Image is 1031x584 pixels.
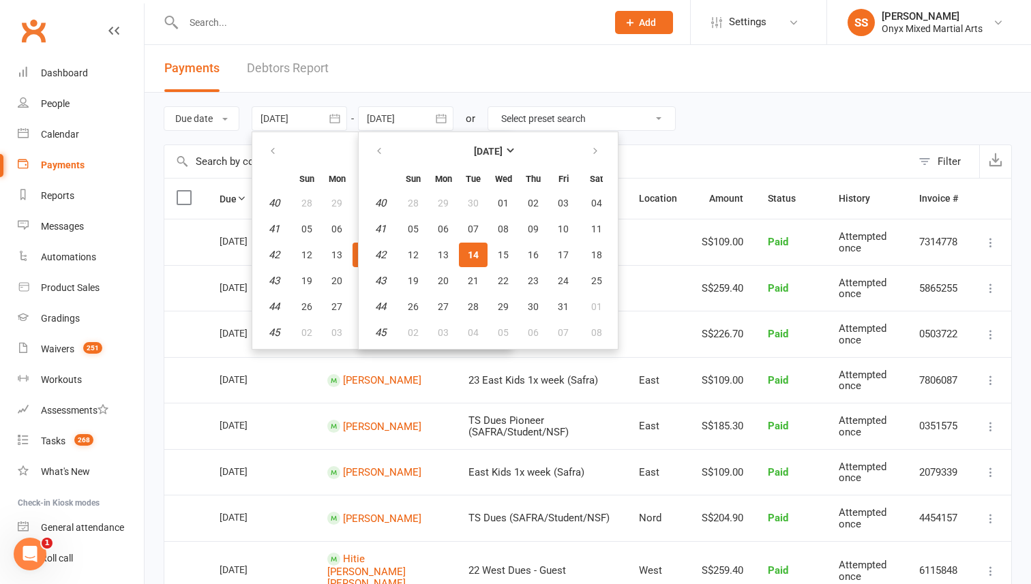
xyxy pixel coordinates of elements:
span: Attempted once [839,277,886,301]
span: 27 [438,301,449,312]
a: Tasks 268 [18,426,144,457]
button: Due date [164,106,239,131]
td: East [627,449,689,495]
div: Filter [938,153,961,170]
div: [DATE] [220,414,282,435]
span: 05 [408,224,419,234]
td: S$204.90 [689,495,756,541]
div: [DATE] [220,230,282,251]
div: or [466,110,475,127]
span: 02 [528,198,539,209]
small: Sunday [299,174,314,184]
span: 268 [74,434,93,446]
span: 01 [591,301,602,312]
button: 27 [429,294,458,319]
button: Filter [912,145,979,178]
a: [PERSON_NAME] [343,374,421,386]
em: 40 [375,197,386,209]
span: Attempted once [839,369,886,393]
td: 7314778 [907,219,970,265]
button: 30 [353,191,381,215]
span: Paid [768,512,788,524]
a: Product Sales [18,273,144,303]
div: [DATE] [220,369,282,390]
span: Paid [768,374,788,386]
button: 26 [293,294,321,319]
div: Assessments [41,405,108,416]
div: Reports [41,190,74,201]
span: 27 [331,301,342,312]
span: 29 [331,198,342,209]
span: 22 [498,275,509,286]
td: East [627,403,689,449]
div: Messages [41,221,84,232]
div: [DATE] [220,461,282,482]
small: Monday [329,174,346,184]
a: General attendance kiosk mode [18,512,144,543]
button: 21 [353,268,381,293]
a: People [18,89,144,119]
span: 09 [528,224,539,234]
a: [PERSON_NAME] [343,420,421,432]
span: 21 [468,275,479,286]
button: 14 [353,243,381,267]
td: S$185.30 [689,403,756,449]
a: Automations [18,242,144,273]
a: [PERSON_NAME] [343,466,421,478]
button: 02 [399,320,428,345]
span: 08 [498,224,509,234]
button: 08 [579,320,614,345]
button: 09 [519,217,548,241]
td: S$259.40 [689,265,756,311]
button: 13 [323,243,351,267]
small: Sunday [406,174,421,184]
td: S$226.70 [689,311,756,357]
button: 06 [429,217,458,241]
span: 29 [498,301,509,312]
em: 40 [269,197,280,209]
strong: [DATE] [474,146,503,157]
div: People [41,98,70,109]
span: 22 West Dues - Guest [468,564,566,577]
em: 41 [375,223,386,235]
div: Calendar [41,129,79,140]
div: [DATE] [220,506,282,527]
button: 04 [579,191,614,215]
th: Status [756,179,826,219]
button: 28 [293,191,321,215]
div: [PERSON_NAME] [882,10,983,22]
span: 11 [591,224,602,234]
span: 06 [528,327,539,338]
em: 45 [375,326,386,339]
small: Wednesday [495,174,512,184]
button: 13 [429,243,458,267]
div: Payments [41,159,85,170]
td: 5865255 [907,265,970,311]
em: 43 [375,275,386,287]
span: 06 [438,224,449,234]
button: 29 [323,191,351,215]
th: Due [207,179,315,219]
span: 10 [558,224,569,234]
button: 25 [579,268,614,293]
td: S$109.00 [689,357,756,403]
button: 07 [459,217,488,241]
span: 13 [438,249,449,260]
button: 04 [353,320,381,345]
span: 26 [408,301,419,312]
button: 20 [323,268,351,293]
span: 31 [558,301,569,312]
td: S$109.00 [689,449,756,495]
span: 02 [301,327,312,338]
td: 2079339 [907,449,970,495]
span: Paid [768,282,788,294]
button: 19 [399,268,428,293]
a: Debtors Report [247,45,329,92]
span: Attempted once [839,414,886,438]
input: Search... [179,13,597,32]
button: 30 [519,294,548,319]
button: 28 [399,191,428,215]
button: 29 [489,294,518,319]
span: 03 [331,327,342,338]
button: 12 [399,243,428,267]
